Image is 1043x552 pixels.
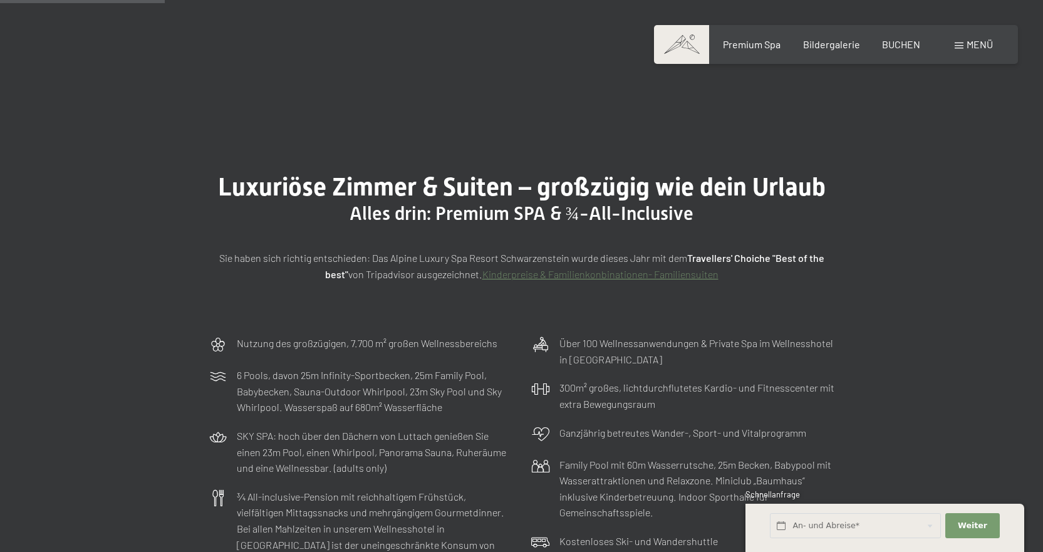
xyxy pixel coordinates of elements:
[559,335,835,367] p: Über 100 Wellnessanwendungen & Private Spa im Wellnesshotel in [GEOGRAPHIC_DATA]
[945,513,999,539] button: Weiter
[209,250,835,282] p: Sie haben sich richtig entschieden: Das Alpine Luxury Spa Resort Schwarzenstein wurde dieses Jahr...
[882,38,920,50] a: BUCHEN
[967,38,993,50] span: Menü
[745,489,800,499] span: Schnellanfrage
[237,335,497,352] p: Nutzung des großzügigen, 7.700 m² großen Wellnessbereichs
[958,520,987,531] span: Weiter
[218,172,826,202] span: Luxuriöse Zimmer & Suiten – großzügig wie dein Urlaub
[237,367,512,415] p: 6 Pools, davon 25m Infinity-Sportbecken, 25m Family Pool, Babybecken, Sauna-Outdoor Whirlpool, 23...
[559,425,806,441] p: Ganzjährig betreutes Wander-, Sport- und Vitalprogramm
[325,252,824,280] strong: Travellers' Choiche "Best of the best"
[237,428,512,476] p: SKY SPA: hoch über den Dächern von Luttach genießen Sie einen 23m Pool, einen Whirlpool, Panorama...
[803,38,860,50] a: Bildergalerie
[559,380,835,412] p: 300m² großes, lichtdurchflutetes Kardio- und Fitnesscenter mit extra Bewegungsraum
[482,268,719,280] a: Kinderpreise & Familienkonbinationen- Familiensuiten
[559,457,835,521] p: Family Pool mit 60m Wasserrutsche, 25m Becken, Babypool mit Wasserattraktionen und Relaxzone. Min...
[350,202,694,224] span: Alles drin: Premium SPA & ¾-All-Inclusive
[723,38,781,50] a: Premium Spa
[559,533,718,549] p: Kostenloses Ski- und Wandershuttle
